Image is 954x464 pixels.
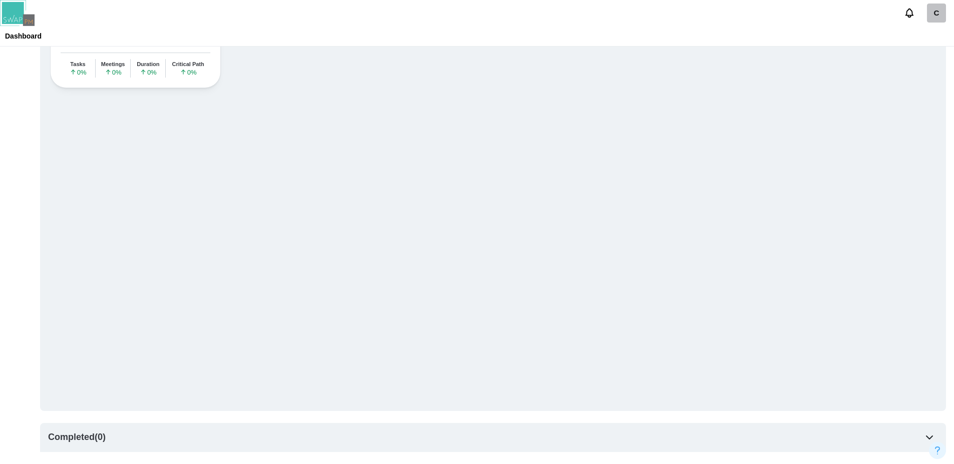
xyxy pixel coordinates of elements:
span: 0 % [140,69,157,76]
div: Meetings [101,61,125,68]
div: Critical Path [172,61,204,68]
span: 0 % [105,69,122,76]
a: companyadmin [927,4,946,23]
div: Dashboard [5,33,42,40]
div: Tasks [70,61,85,68]
span: 0 % [70,69,87,76]
span: 0 % [180,69,197,76]
div: C [927,4,946,23]
button: Notifications [901,5,918,22]
div: Duration [137,61,159,68]
div: Completed ( 0 ) [48,430,106,444]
